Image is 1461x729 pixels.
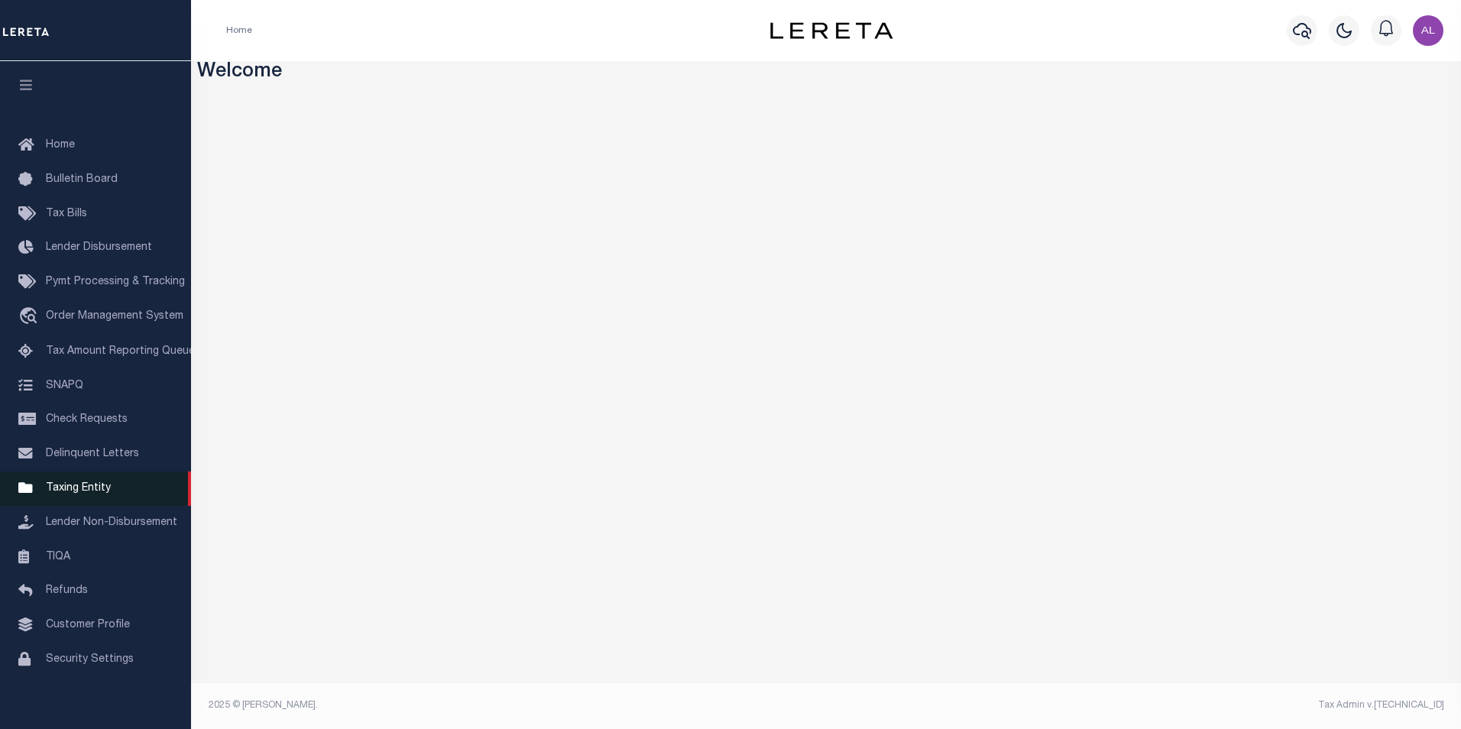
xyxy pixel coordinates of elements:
img: svg+xml;base64,PHN2ZyB4bWxucz0iaHR0cDovL3d3dy53My5vcmcvMjAwMC9zdmciIHBvaW50ZXItZXZlbnRzPSJub25lIi... [1413,15,1443,46]
h3: Welcome [197,61,1456,85]
span: Customer Profile [46,620,130,630]
span: Pymt Processing & Tracking [46,277,185,287]
i: travel_explore [18,307,43,327]
span: TIQA [46,551,70,562]
span: Taxing Entity [46,483,111,494]
span: Security Settings [46,654,134,665]
div: Tax Admin v.[TECHNICAL_ID] [837,698,1444,712]
span: Bulletin Board [46,174,118,185]
span: Delinquent Letters [46,449,139,459]
span: SNAPQ [46,380,83,390]
span: Lender Non-Disbursement [46,517,177,528]
li: Home [226,24,252,37]
img: logo-dark.svg [770,22,892,39]
span: Home [46,140,75,151]
span: Lender Disbursement [46,242,152,253]
span: Check Requests [46,414,128,425]
span: Refunds [46,585,88,596]
span: Tax Bills [46,209,87,219]
span: Order Management System [46,311,183,322]
div: 2025 © [PERSON_NAME]. [197,698,827,712]
span: Tax Amount Reporting Queue [46,346,195,357]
